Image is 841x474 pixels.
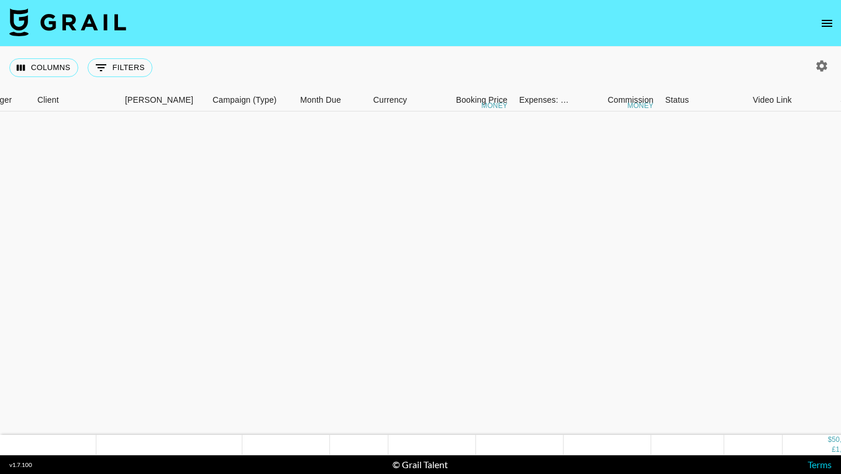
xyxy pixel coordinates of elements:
[513,89,572,111] div: Expenses: Remove Commission?
[456,89,508,111] div: Booking Price
[32,89,119,111] div: Client
[119,89,207,111] div: Booker
[9,58,78,77] button: Select columns
[37,89,59,111] div: Client
[481,102,508,109] div: money
[125,89,193,111] div: [PERSON_NAME]
[815,12,839,35] button: open drawer
[659,89,747,111] div: Status
[294,89,367,111] div: Month Due
[9,461,32,469] div: v 1.7.100
[832,445,836,455] div: £
[607,89,654,111] div: Commission
[9,8,126,36] img: Grail Talent
[747,89,835,111] div: Video Link
[665,89,689,111] div: Status
[373,89,407,111] div: Currency
[207,89,294,111] div: Campaign (Type)
[367,89,426,111] div: Currency
[300,89,341,111] div: Month Due
[519,89,569,111] div: Expenses: Remove Commission?
[88,58,152,77] button: Show filters
[808,459,832,470] a: Terms
[392,459,448,470] div: © Grail Talent
[828,435,832,445] div: $
[213,89,277,111] div: Campaign (Type)
[627,102,654,109] div: money
[753,89,792,111] div: Video Link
